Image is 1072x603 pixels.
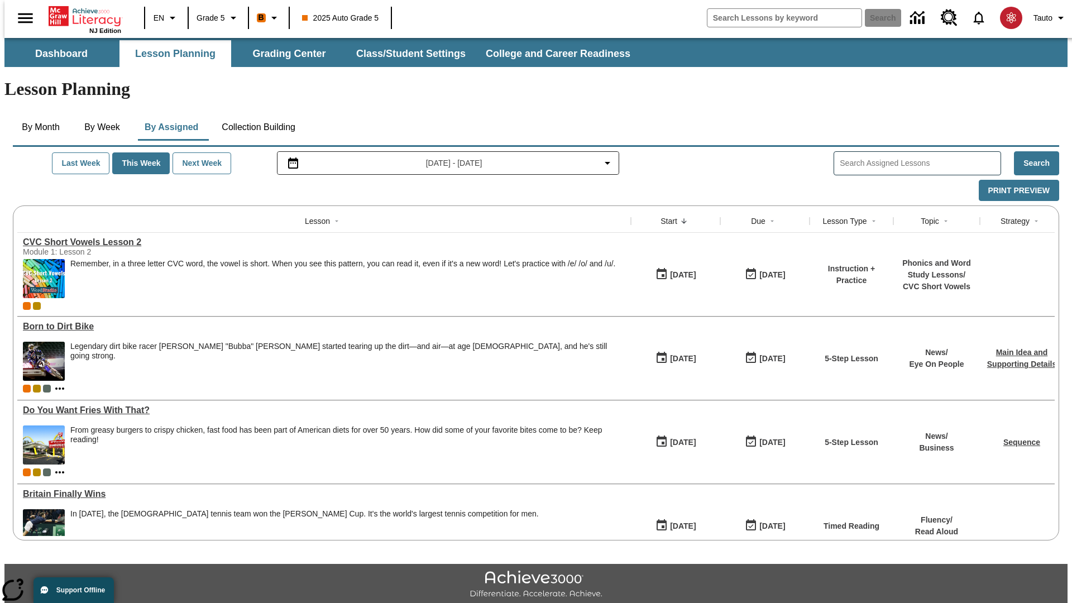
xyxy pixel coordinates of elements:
button: Last Week [52,152,109,174]
button: 09/01/25: First time the lesson was available [652,348,700,369]
div: Remember, in a three letter CVC word, the vowel is short. When you see this pattern, you can read... [70,259,615,298]
button: Search [1014,151,1059,175]
svg: Collapse Date Range Filter [601,156,614,170]
div: Topic [921,216,939,227]
button: Open side menu [9,2,42,35]
button: Sort [1030,214,1043,228]
p: Timed Reading [824,520,879,532]
button: 09/01/25: Last day the lesson can be accessed [741,432,789,453]
button: By Assigned [136,114,207,141]
div: [DATE] [759,519,785,533]
p: News / [919,430,954,442]
div: Start [661,216,677,227]
a: Main Idea and Supporting Details [987,348,1056,368]
div: Strategy [1001,216,1030,227]
div: From greasy burgers to crispy chicken, fast food has been part of American diets for over 50 year... [70,425,625,465]
div: Do You Want Fries With That? [23,405,625,415]
img: CVC Short Vowels Lesson 2. [23,259,65,298]
button: This Week [112,152,170,174]
div: In 2015, the British tennis team won the Davis Cup. It's the world's largest tennis competition f... [70,509,539,548]
button: 09/02/25: First time the lesson was available [652,264,700,285]
button: Collection Building [213,114,304,141]
div: Britain Finally Wins [23,489,625,499]
button: By Week [74,114,130,141]
button: Next Week [173,152,231,174]
div: [DATE] [759,435,785,449]
button: Grading Center [233,40,345,67]
div: Current Class [23,385,31,393]
button: Show more classes [53,382,66,395]
span: EN [154,12,164,24]
a: Resource Center, Will open in new tab [934,3,964,33]
a: Data Center [903,3,934,33]
div: From greasy burgers to crispy chicken, fast food has been part of American diets for over 50 year... [70,425,625,444]
div: Current Class [23,468,31,476]
div: Lesson [305,216,330,227]
a: CVC Short Vowels Lesson 2, Lessons [23,237,625,247]
a: Born to Dirt Bike, Lessons [23,322,625,332]
div: [DATE] [670,268,696,282]
button: Show more classes [53,466,66,479]
a: Notifications [964,3,993,32]
img: British tennis player Andy Murray, extending his whole body to reach a ball during a tennis match... [23,509,65,548]
p: 5-Step Lesson [825,437,878,448]
div: Module 1: Lesson 2 [23,247,190,256]
button: 09/01/25: First time the lesson was available [652,432,700,453]
span: Tauto [1033,12,1052,24]
button: Print Preview [979,180,1059,202]
img: Achieve3000 Differentiate Accelerate Achieve [470,571,602,599]
div: [DATE] [670,435,696,449]
p: Business [919,442,954,454]
a: Home [49,5,121,27]
div: Legendary dirt bike racer James "Bubba" Stewart started tearing up the dirt—and air—at age 4, and... [70,342,625,381]
p: Phonics and Word Study Lessons / [899,257,974,281]
p: 5-Step Lesson [825,353,878,365]
a: Britain Finally Wins, Lessons [23,489,625,499]
div: In [DATE], the [DEMOGRAPHIC_DATA] tennis team won the [PERSON_NAME] Cup. It's the world's largest... [70,509,539,519]
button: Boost Class color is orange. Change class color [252,8,285,28]
button: Sort [867,214,880,228]
a: Do You Want Fries With That?, Lessons [23,405,625,415]
div: [DATE] [759,352,785,366]
span: Grade 5 [197,12,225,24]
button: Select a new avatar [993,3,1029,32]
div: New 2025 class [33,385,41,393]
p: Eye On People [909,358,964,370]
input: Search Assigned Lessons [840,155,1001,171]
div: Born to Dirt Bike [23,322,625,332]
button: Class/Student Settings [347,40,475,67]
div: [DATE] [759,268,785,282]
button: 09/07/25: Last day the lesson can be accessed [741,515,789,537]
div: Home [49,4,121,34]
div: OL 2025 Auto Grade 6 [43,468,51,476]
button: Lesson Planning [119,40,231,67]
button: Sort [939,214,953,228]
span: 2025 Auto Grade 5 [302,12,379,24]
button: Profile/Settings [1029,8,1072,28]
button: Support Offline [33,577,114,603]
input: search field [707,9,862,27]
span: NJ Edition [89,27,121,34]
p: Read Aloud [915,526,958,538]
span: Support Offline [56,586,105,594]
img: avatar image [1000,7,1022,29]
p: Remember, in a three letter CVC word, the vowel is short. When you see this pattern, you can read... [70,259,615,269]
div: SubNavbar [4,38,1068,67]
button: Select the date range menu item [282,156,615,170]
div: Current Class [23,302,31,310]
div: [DATE] [670,352,696,366]
div: CVC Short Vowels Lesson 2 [23,237,625,247]
span: [DATE] - [DATE] [426,157,482,169]
button: 09/01/25: First time the lesson was available [652,515,700,537]
p: News / [909,347,964,358]
span: New 2025 class [33,468,41,476]
span: OL 2025 Auto Grade 6 [43,385,51,393]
